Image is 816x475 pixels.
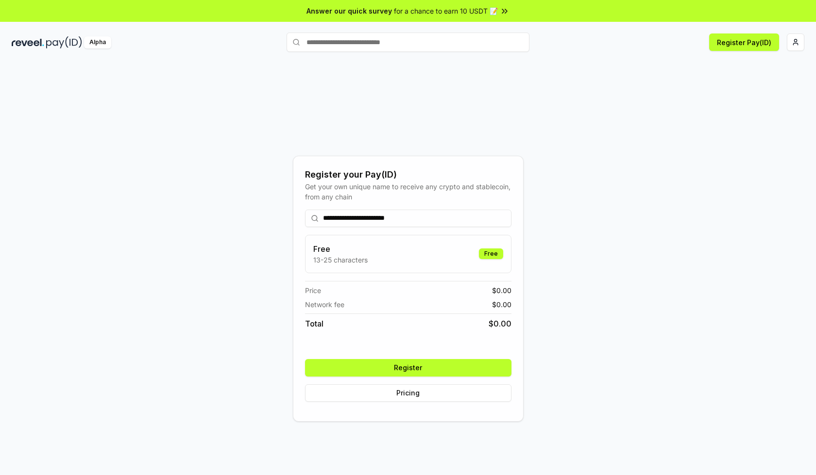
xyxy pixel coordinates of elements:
div: Free [479,248,503,259]
div: Get your own unique name to receive any crypto and stablecoin, from any chain [305,181,511,202]
p: 13-25 characters [313,255,368,265]
img: reveel_dark [12,36,44,49]
h3: Free [313,243,368,255]
div: Alpha [84,36,111,49]
div: Register your Pay(ID) [305,168,511,181]
span: $ 0.00 [492,299,511,310]
span: Total [305,318,323,329]
span: $ 0.00 [492,285,511,295]
span: $ 0.00 [489,318,511,329]
span: Price [305,285,321,295]
button: Pricing [305,384,511,402]
span: Answer our quick survey [306,6,392,16]
span: Network fee [305,299,344,310]
span: for a chance to earn 10 USDT 📝 [394,6,498,16]
button: Register Pay(ID) [709,33,779,51]
img: pay_id [46,36,82,49]
button: Register [305,359,511,377]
